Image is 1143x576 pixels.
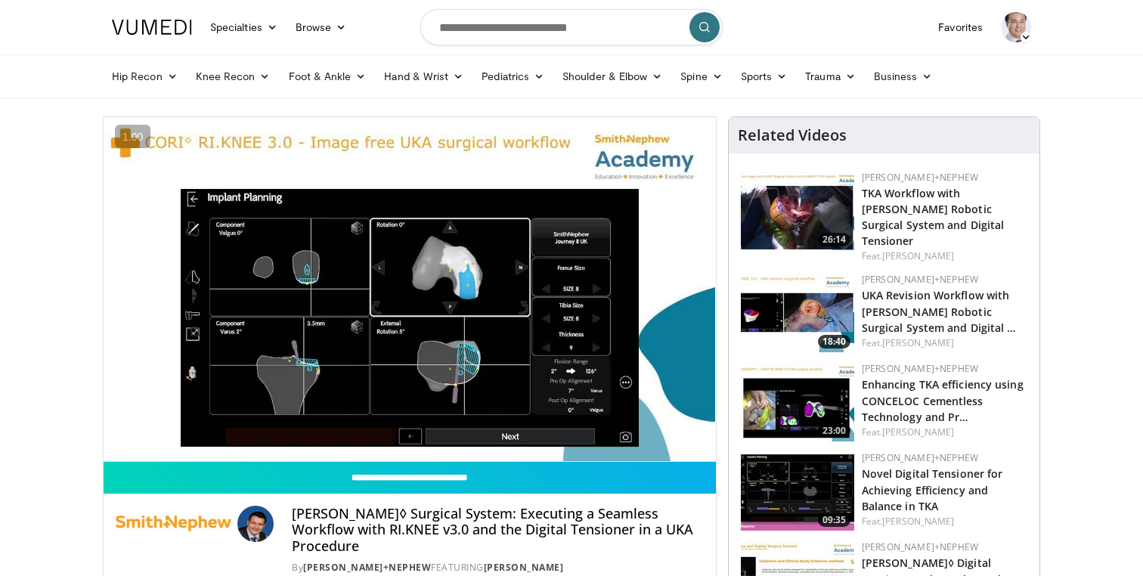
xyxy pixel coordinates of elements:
[818,513,850,527] span: 09:35
[303,561,431,574] a: [PERSON_NAME]+Nephew
[865,61,942,91] a: Business
[862,426,1027,439] div: Feat.
[201,12,287,42] a: Specialties
[882,426,954,438] a: [PERSON_NAME]
[862,451,978,464] a: [PERSON_NAME]+Nephew
[862,540,978,553] a: [PERSON_NAME]+Nephew
[862,336,1027,350] div: Feat.
[741,451,854,531] img: 6906a9b6-27f2-4396-b1b2-551f54defe1e.150x105_q85_crop-smart_upscale.jpg
[420,9,723,45] input: Search topics, interventions
[103,61,187,91] a: Hip Recon
[862,186,1005,248] a: TKA Workflow with [PERSON_NAME] Robotic Surgical System and Digital Tensioner
[862,362,978,375] a: [PERSON_NAME]+Nephew
[292,506,703,555] h4: [PERSON_NAME]◊ Surgical System: Executing a Seamless Workflow with RI.KNEE v3.0 and the Digital T...
[818,424,850,438] span: 23:00
[862,273,978,286] a: [PERSON_NAME]+Nephew
[1001,12,1031,42] img: Avatar
[862,377,1024,423] a: Enhancing TKA efficiency using CONCELOC Cementless Technology and Pr…
[741,273,854,352] a: 18:40
[741,171,854,250] img: a66a0e72-84e9-4e46-8aab-74d70f528821.150x105_q85_crop-smart_upscale.jpg
[237,506,274,542] img: Avatar
[112,20,192,35] img: VuMedi Logo
[818,233,850,246] span: 26:14
[818,335,850,348] span: 18:40
[882,515,954,528] a: [PERSON_NAME]
[187,61,280,91] a: Knee Recon
[484,561,564,574] a: [PERSON_NAME]
[882,336,954,349] a: [PERSON_NAME]
[738,126,847,144] h4: Related Videos
[862,249,1027,263] div: Feat.
[280,61,376,91] a: Foot & Ankle
[862,466,1003,513] a: Novel Digital Tensioner for Achieving Efficiency and Balance in TKA
[741,362,854,441] a: 23:00
[741,171,854,250] a: 26:14
[882,249,954,262] a: [PERSON_NAME]
[292,561,703,574] div: By FEATURING
[862,515,1027,528] div: Feat.
[741,273,854,352] img: 02205603-5ba6-4c11-9b25-5721b1ef82fa.150x105_q85_crop-smart_upscale.jpg
[671,61,731,91] a: Spine
[862,171,978,184] a: [PERSON_NAME]+Nephew
[472,61,553,91] a: Pediatrics
[929,12,992,42] a: Favorites
[796,61,865,91] a: Trauma
[287,12,356,42] a: Browse
[104,117,716,462] video-js: Video Player
[741,451,854,531] a: 09:35
[375,61,472,91] a: Hand & Wrist
[741,362,854,441] img: cad15a82-7a4e-4d99-8f10-ac9ee335d8e8.150x105_q85_crop-smart_upscale.jpg
[862,288,1017,334] a: UKA Revision Workflow with [PERSON_NAME] Robotic Surgical System and Digital …
[553,61,671,91] a: Shoulder & Elbow
[732,61,797,91] a: Sports
[116,506,231,542] img: Smith+Nephew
